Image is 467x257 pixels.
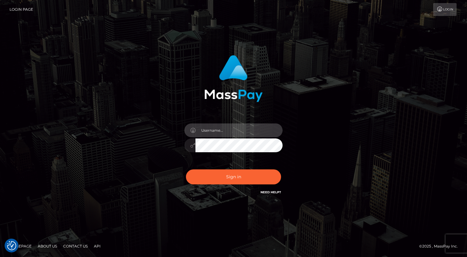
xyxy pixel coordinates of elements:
a: About Us [35,241,60,251]
img: Revisit consent button [7,241,16,250]
a: Need Help? [261,190,281,194]
a: Homepage [7,241,34,251]
input: Username... [195,123,283,137]
button: Sign in [186,169,281,184]
a: Login Page [10,3,33,16]
button: Consent Preferences [7,241,16,250]
a: Contact Us [61,241,90,251]
a: Login [433,3,457,16]
div: © 2025 , MassPay Inc. [419,243,462,250]
img: MassPay Login [204,55,263,102]
a: API [91,241,103,251]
